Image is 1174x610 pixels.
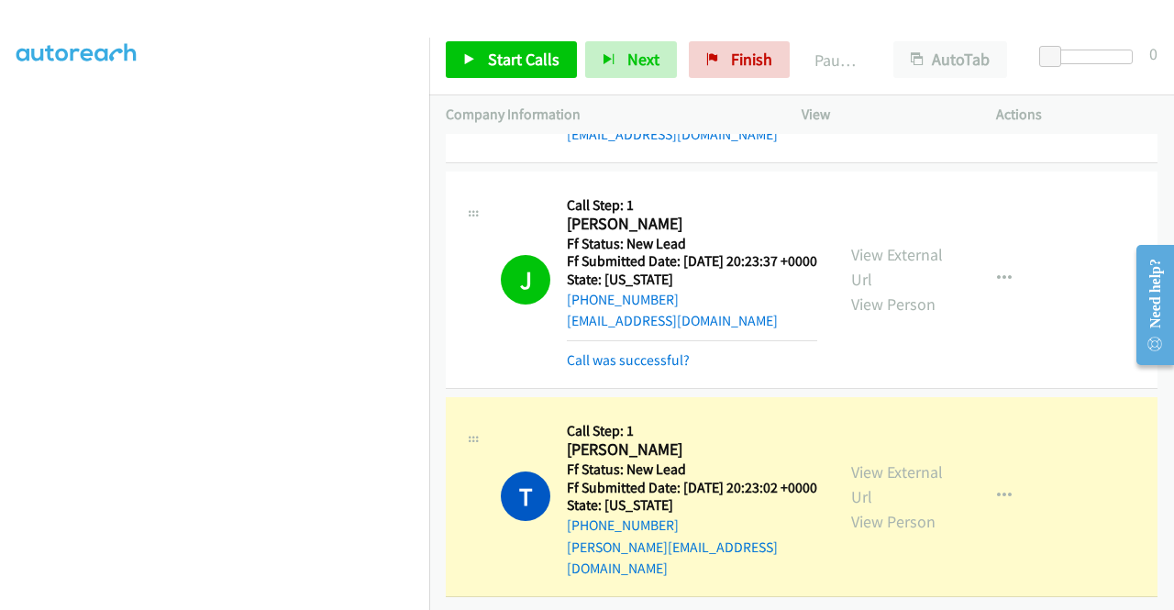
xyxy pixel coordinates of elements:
[488,49,559,70] span: Start Calls
[567,312,778,329] a: [EMAIL_ADDRESS][DOMAIN_NAME]
[731,49,772,70] span: Finish
[851,294,936,315] a: View Person
[1048,50,1133,64] div: Delay between calls (in seconds)
[501,255,550,305] h1: J
[567,479,818,497] h5: Ff Submitted Date: [DATE] 20:23:02 +0000
[567,196,817,215] h5: Call Step: 1
[567,422,818,440] h5: Call Step: 1
[567,291,679,308] a: [PHONE_NUMBER]
[851,511,936,532] a: View Person
[802,104,963,126] p: View
[567,126,778,143] a: [EMAIL_ADDRESS][DOMAIN_NAME]
[567,460,818,479] h5: Ff Status: New Lead
[567,252,817,271] h5: Ff Submitted Date: [DATE] 20:23:37 +0000
[851,244,943,290] a: View External Url
[585,41,677,78] button: Next
[893,41,1007,78] button: AutoTab
[446,41,577,78] a: Start Calls
[567,271,817,289] h5: State: [US_STATE]
[567,496,818,515] h5: State: [US_STATE]
[689,41,790,78] a: Finish
[567,538,778,578] a: [PERSON_NAME][EMAIL_ADDRESS][DOMAIN_NAME]
[501,471,550,521] h1: T
[567,351,690,369] a: Call was successful?
[567,235,817,253] h5: Ff Status: New Lead
[446,104,769,126] p: Company Information
[996,104,1157,126] p: Actions
[1122,232,1174,378] iframe: Resource Center
[567,439,818,460] h2: [PERSON_NAME]
[567,214,817,235] h2: [PERSON_NAME]
[627,49,659,70] span: Next
[567,516,679,534] a: [PHONE_NUMBER]
[1149,41,1157,66] div: 0
[814,48,860,72] p: Paused
[851,461,943,507] a: View External Url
